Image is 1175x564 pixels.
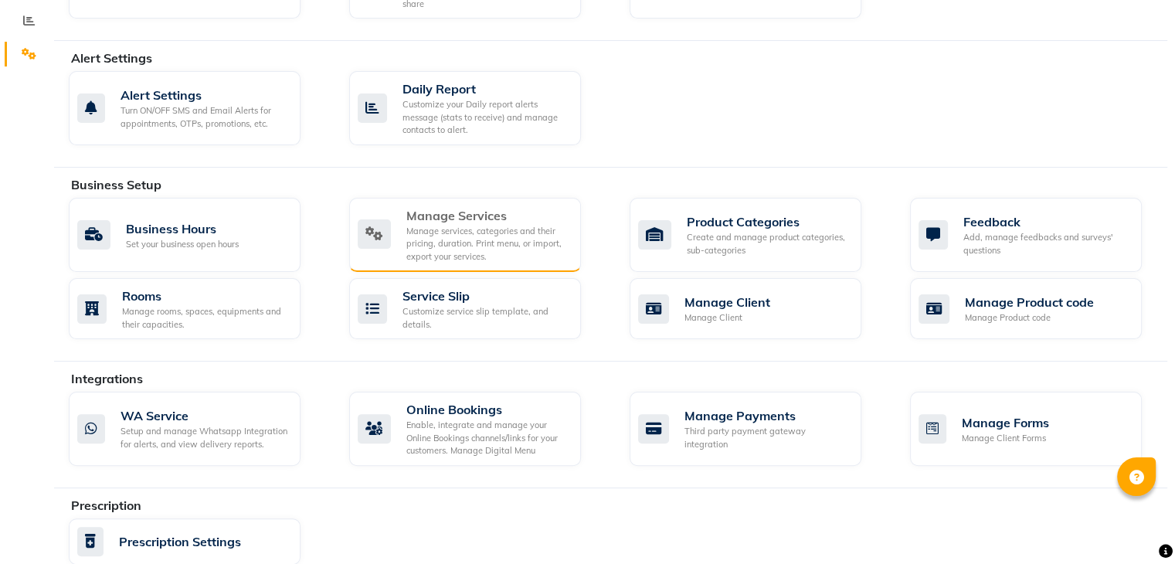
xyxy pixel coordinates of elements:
[349,71,606,145] a: Daily ReportCustomize your Daily report alerts message (stats to receive) and manage contacts to ...
[962,413,1049,432] div: Manage Forms
[406,400,569,419] div: Online Bookings
[126,219,239,238] div: Business Hours
[630,392,887,466] a: Manage PaymentsThird party payment gateway integration
[406,206,569,225] div: Manage Services
[406,225,569,263] div: Manage services, categories and their pricing, duration. Print menu, or import, export your servi...
[122,305,288,331] div: Manage rooms, spaces, equipments and their capacities.
[122,287,288,305] div: Rooms
[406,419,569,457] div: Enable, integrate and manage your Online Bookings channels/links for your customers. Manage Digit...
[402,305,569,331] div: Customize service slip template, and details.
[962,432,1049,445] div: Manage Client Forms
[349,392,606,466] a: Online BookingsEnable, integrate and manage your Online Bookings channels/links for your customer...
[965,311,1094,324] div: Manage Product code
[69,71,326,145] a: Alert SettingsTurn ON/OFF SMS and Email Alerts for appointments, OTPs, promotions, etc.
[684,311,770,324] div: Manage Client
[121,104,288,130] div: Turn ON/OFF SMS and Email Alerts for appointments, OTPs, promotions, etc.
[687,212,849,231] div: Product Categories
[402,287,569,305] div: Service Slip
[121,406,288,425] div: WA Service
[684,406,849,425] div: Manage Payments
[684,293,770,311] div: Manage Client
[910,198,1167,273] a: FeedbackAdd, manage feedbacks and surveys' questions
[349,198,606,273] a: Manage ServicesManage services, categories and their pricing, duration. Print menu, or import, ex...
[119,532,241,551] div: Prescription Settings
[126,238,239,251] div: Set your business open hours
[910,392,1167,466] a: Manage FormsManage Client Forms
[69,392,326,466] a: WA ServiceSetup and manage Whatsapp Integration for alerts, and view delivery reports.
[963,212,1129,231] div: Feedback
[69,198,326,273] a: Business HoursSet your business open hours
[349,278,606,339] a: Service SlipCustomize service slip template, and details.
[630,198,887,273] a: Product CategoriesCreate and manage product categories, sub-categories
[630,278,887,339] a: Manage ClientManage Client
[402,98,569,137] div: Customize your Daily report alerts message (stats to receive) and manage contacts to alert.
[684,425,849,450] div: Third party payment gateway integration
[121,86,288,104] div: Alert Settings
[687,231,849,257] div: Create and manage product categories, sub-categories
[69,278,326,339] a: RoomsManage rooms, spaces, equipments and their capacities.
[910,278,1167,339] a: Manage Product codeManage Product code
[402,80,569,98] div: Daily Report
[965,293,1094,311] div: Manage Product code
[963,231,1129,257] div: Add, manage feedbacks and surveys' questions
[121,425,288,450] div: Setup and manage Whatsapp Integration for alerts, and view delivery reports.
